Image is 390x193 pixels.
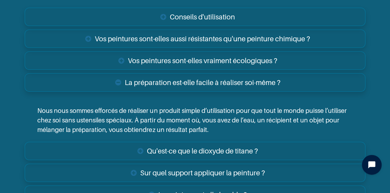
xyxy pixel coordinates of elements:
a: Conseils d'utilisation [25,8,365,26]
a: Sur quel support appliquer la peinture ? [25,164,365,182]
a: Vos peintures sont-elles vraiment écologiques ? [25,52,365,70]
a: La préparation est-elle facile à réaliser soi-même ? [25,73,365,92]
a: Vos peintures sont-elles aussi résistantes qu'une peinture chimique ? [25,30,365,48]
a: Qu'est-ce que le dioxyde de titane ? [25,142,365,160]
p: Nous nous sommes efforcés de réaliser un produit simple d’utilisation pour que tout le monde puis... [37,106,352,134]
